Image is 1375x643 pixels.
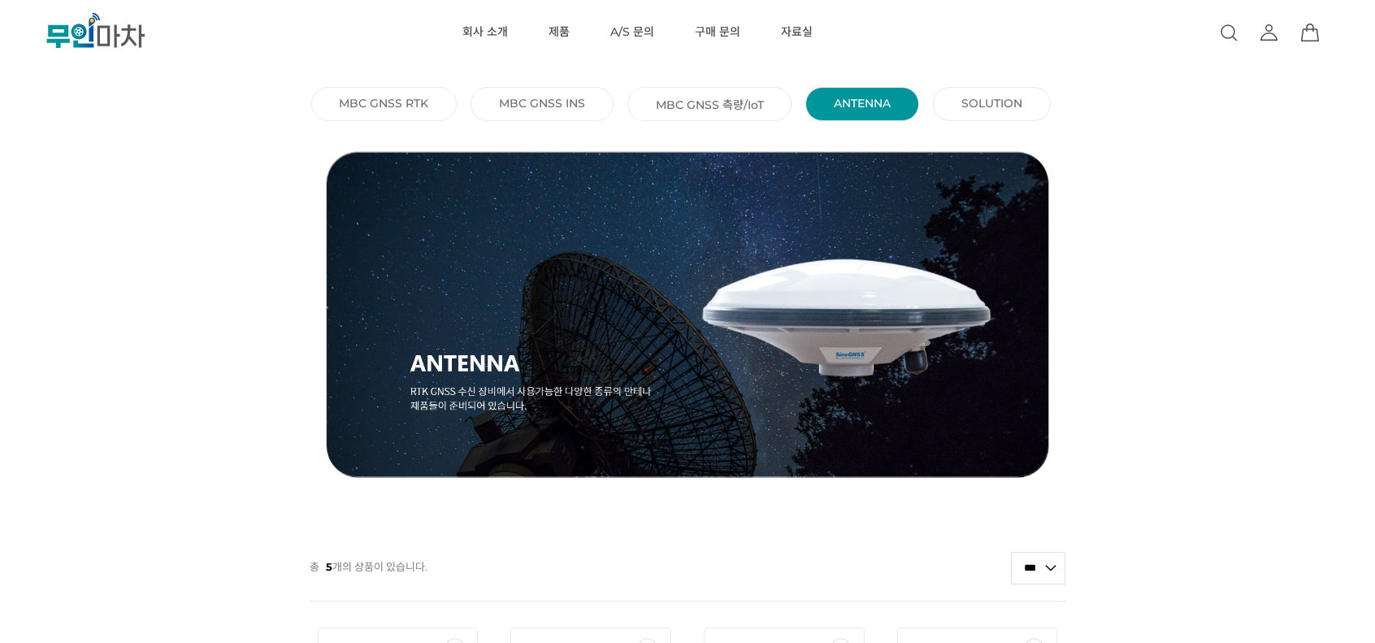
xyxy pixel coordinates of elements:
[310,151,1066,478] img: thumbnail_Antenna.png
[656,96,764,112] a: MBC GNSS 측량/IoT
[339,96,428,111] a: MBC GNSS RTK
[499,96,585,111] a: MBC GNSS INS
[326,560,332,573] strong: 5
[310,551,427,582] p: 총 개의 상품이 있습니다.
[961,96,1022,111] a: SOLUTION
[834,96,891,111] a: ANTENNA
